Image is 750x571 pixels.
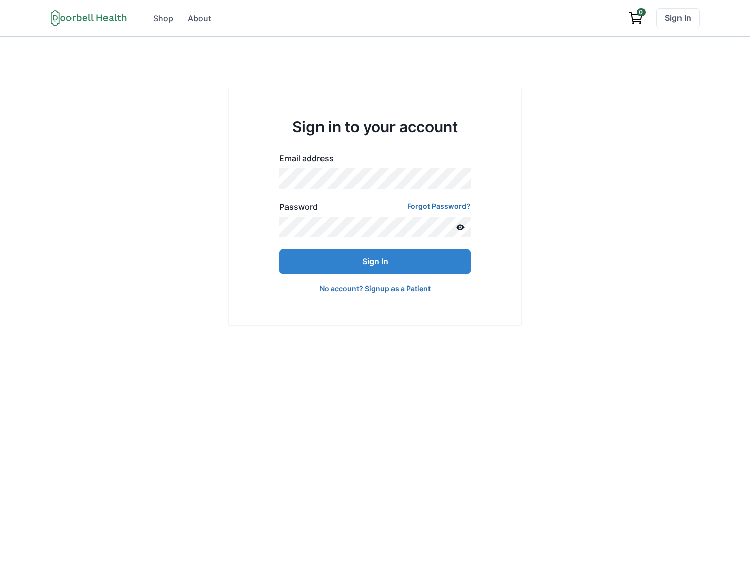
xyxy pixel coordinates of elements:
[279,201,318,213] label: Password
[182,8,218,28] a: About
[450,217,471,237] button: Reveal password
[279,249,471,274] button: Sign In
[279,152,465,164] label: Email address
[407,201,471,217] a: Forgot Password?
[279,118,471,136] h2: Sign in to your account
[153,12,173,24] div: Shop
[624,8,648,28] a: View cart
[319,284,431,293] a: No account? Signup as a Patient
[637,8,646,16] span: 0
[188,12,211,24] div: About
[656,8,700,28] a: Sign In
[147,8,180,28] a: Shop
